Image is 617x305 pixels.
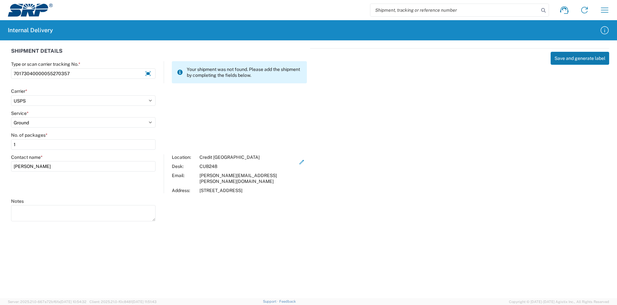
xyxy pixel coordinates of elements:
span: Client: 2025.21.0-f0c8481 [89,300,157,304]
input: Shipment, tracking or reference number [370,4,539,16]
img: srp [8,4,53,17]
label: Contact name [11,154,43,160]
div: Location: [172,154,196,160]
a: Feedback [279,299,296,303]
div: Email: [172,173,196,184]
div: [STREET_ADDRESS] [199,187,297,193]
div: Desk: [172,163,196,169]
div: [PERSON_NAME][EMAIL_ADDRESS][PERSON_NAME][DOMAIN_NAME] [199,173,297,184]
button: Save and generate label [551,52,609,65]
div: Credit [GEOGRAPHIC_DATA] [199,154,297,160]
label: Type or scan carrier tracking No. [11,61,80,67]
span: Server: 2025.21.0-667a72bf6fa [8,300,87,304]
label: Service [11,110,29,116]
span: Your shipment was not found. Please add the shipment by completing the fields below. [187,66,302,78]
label: No. of packages [11,132,48,138]
span: Copyright © [DATE]-[DATE] Agistix Inc., All Rights Reserved [509,299,609,305]
div: CUB248 [199,163,297,169]
h2: Internal Delivery [8,26,53,34]
div: SHIPMENT DETAILS [11,48,307,61]
a: Support [263,299,279,303]
label: Carrier [11,88,27,94]
span: [DATE] 10:54:32 [60,300,87,304]
span: [DATE] 11:51:43 [132,300,157,304]
div: Address: [172,187,196,193]
label: Notes [11,198,24,204]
